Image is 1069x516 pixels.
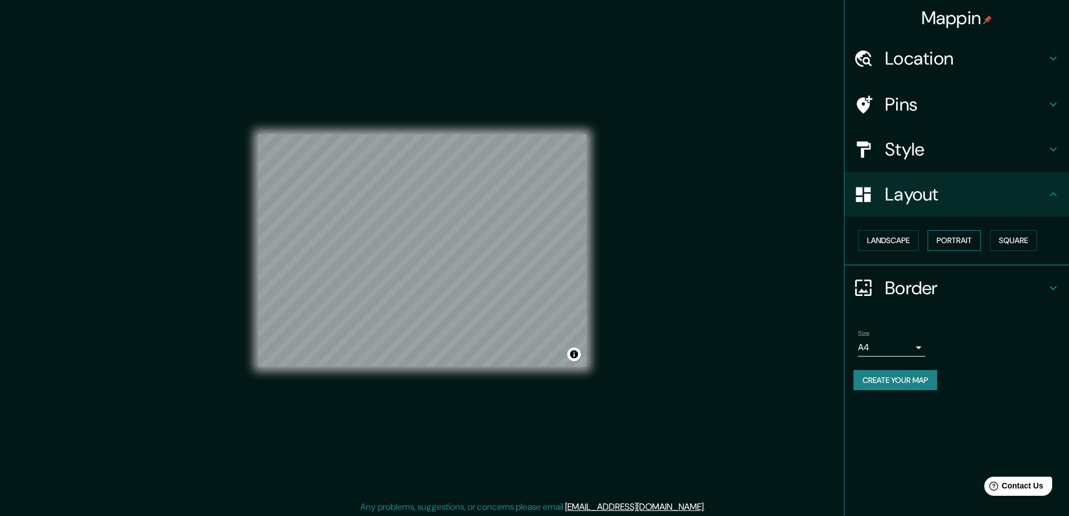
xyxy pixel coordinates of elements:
a: [EMAIL_ADDRESS][DOMAIN_NAME] [565,501,704,513]
h4: Style [885,138,1047,161]
h4: Location [885,47,1047,70]
button: Square [990,230,1037,251]
p: Any problems, suggestions, or concerns please email . [360,500,705,514]
div: Layout [845,172,1069,217]
div: Pins [845,82,1069,127]
h4: Border [885,277,1047,299]
div: A4 [858,339,925,357]
h4: Mappin [921,7,993,29]
button: Toggle attribution [567,348,581,361]
button: Landscape [858,230,919,251]
div: . [707,500,709,514]
label: Size [858,328,870,338]
button: Portrait [928,230,981,251]
h4: Layout [885,183,1047,206]
div: Border [845,266,1069,310]
h4: Pins [885,93,1047,116]
div: Location [845,36,1069,81]
div: Style [845,127,1069,172]
img: pin-icon.png [983,15,992,24]
div: . [705,500,707,514]
iframe: Help widget launcher [969,472,1057,504]
canvas: Map [258,134,586,367]
button: Create your map [854,370,937,391]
